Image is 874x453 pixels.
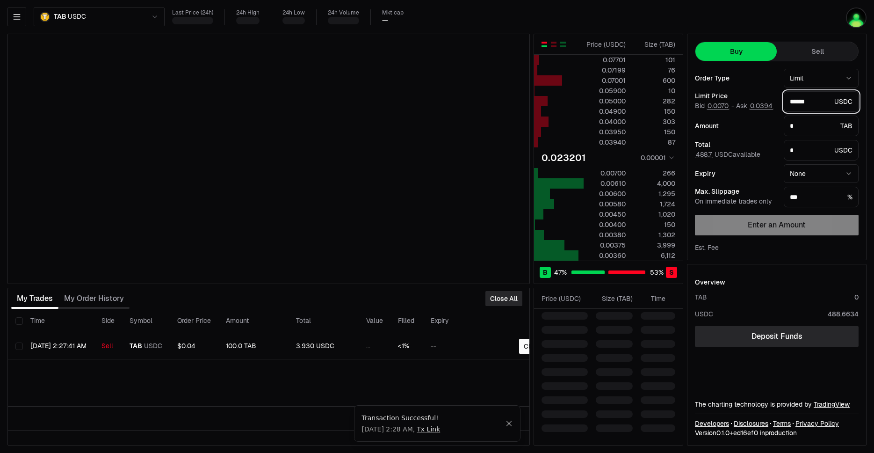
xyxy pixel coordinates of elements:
[854,292,859,302] div: 0
[282,9,305,16] div: 24h Low
[695,278,725,287] div: Overview
[554,268,567,277] span: 47 %
[542,294,588,303] div: Price ( USDC )
[423,333,486,359] td: --
[695,123,776,129] div: Amount
[634,220,675,229] div: 150
[122,309,170,333] th: Symbol
[695,75,776,81] div: Order Type
[814,400,850,409] a: TradingView
[584,86,626,95] div: 0.05900
[634,76,675,85] div: 600
[634,55,675,65] div: 101
[773,419,791,428] a: Terms
[634,189,675,198] div: 1,295
[584,107,626,116] div: 0.04900
[784,187,859,207] div: %
[584,168,626,178] div: 0.00700
[382,16,388,25] div: —
[584,210,626,219] div: 0.00450
[226,342,281,351] div: 100.0 TAB
[177,342,195,350] span: $0.04
[784,69,859,88] button: Limit
[695,292,707,302] div: TAB
[584,66,626,75] div: 0.07199
[584,96,626,106] div: 0.05000
[777,42,858,61] button: Sell
[541,41,548,48] button: Show Buy and Sell Orders
[650,268,664,277] span: 53 %
[584,251,626,260] div: 0.00360
[641,294,665,303] div: Time
[695,419,729,428] a: Developers
[550,41,557,48] button: Show Sell Orders Only
[695,93,776,99] div: Limit Price
[289,309,359,333] th: Total
[634,66,675,75] div: 76
[736,102,773,110] span: Ask
[54,13,66,21] span: TAB
[101,342,115,351] div: Sell
[695,102,734,110] span: Bid -
[695,428,859,438] div: Version 0.1.0 + in production
[584,220,626,229] div: 0.00400
[144,342,162,351] span: USDC
[784,91,859,112] div: USDC
[398,342,416,351] div: <1%
[362,413,506,423] div: Transaction Successful!
[634,127,675,137] div: 150
[749,102,773,110] button: 0.0394
[795,419,839,428] a: Privacy Policy
[695,188,776,195] div: Max. Slippage
[584,117,626,126] div: 0.04000
[584,199,626,209] div: 0.00580
[366,342,383,351] div: ...
[695,326,859,347] a: Deposit Funds
[8,34,529,284] iframe: Financial Chart
[23,309,94,333] th: Time
[543,268,548,277] span: B
[328,9,359,16] div: 24h Volume
[784,164,859,183] button: None
[733,429,758,437] span: ed16ef08357c4fac6bcb8550235135a1bae36155
[634,251,675,260] div: 6,112
[584,138,626,147] div: 0.03940
[828,309,859,319] div: 488.6634
[634,138,675,147] div: 87
[519,339,546,354] button: Close
[634,210,675,219] div: 1,020
[218,309,289,333] th: Amount
[584,189,626,198] div: 0.00600
[15,317,23,325] button: Select all
[236,9,260,16] div: 24h High
[784,140,859,161] div: USDC
[695,243,719,252] div: Est. Fee
[695,150,760,159] span: USDC available
[707,102,730,110] button: 0.0070
[634,107,675,116] div: 150
[485,291,522,306] button: Close All
[634,40,675,49] div: Size ( TAB )
[584,127,626,137] div: 0.03950
[172,9,213,16] div: Last Price (24h)
[784,116,859,136] div: TAB
[634,96,675,106] div: 282
[846,7,867,28] img: utf8
[584,230,626,240] div: 0.00380
[30,342,87,350] time: [DATE] 2:27:41 AM
[40,12,50,22] img: TAB.png
[695,170,776,177] div: Expiry
[634,179,675,188] div: 4,000
[638,152,675,163] button: 0.00001
[695,141,776,148] div: Total
[596,294,633,303] div: Size ( TAB )
[695,151,713,158] button: 488.7
[584,55,626,65] div: 0.07701
[130,342,142,351] span: TAB
[506,420,513,427] button: Close
[634,117,675,126] div: 303
[695,400,859,409] div: The charting technology is provided by
[94,309,122,333] th: Side
[695,42,777,61] button: Buy
[390,309,423,333] th: Filled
